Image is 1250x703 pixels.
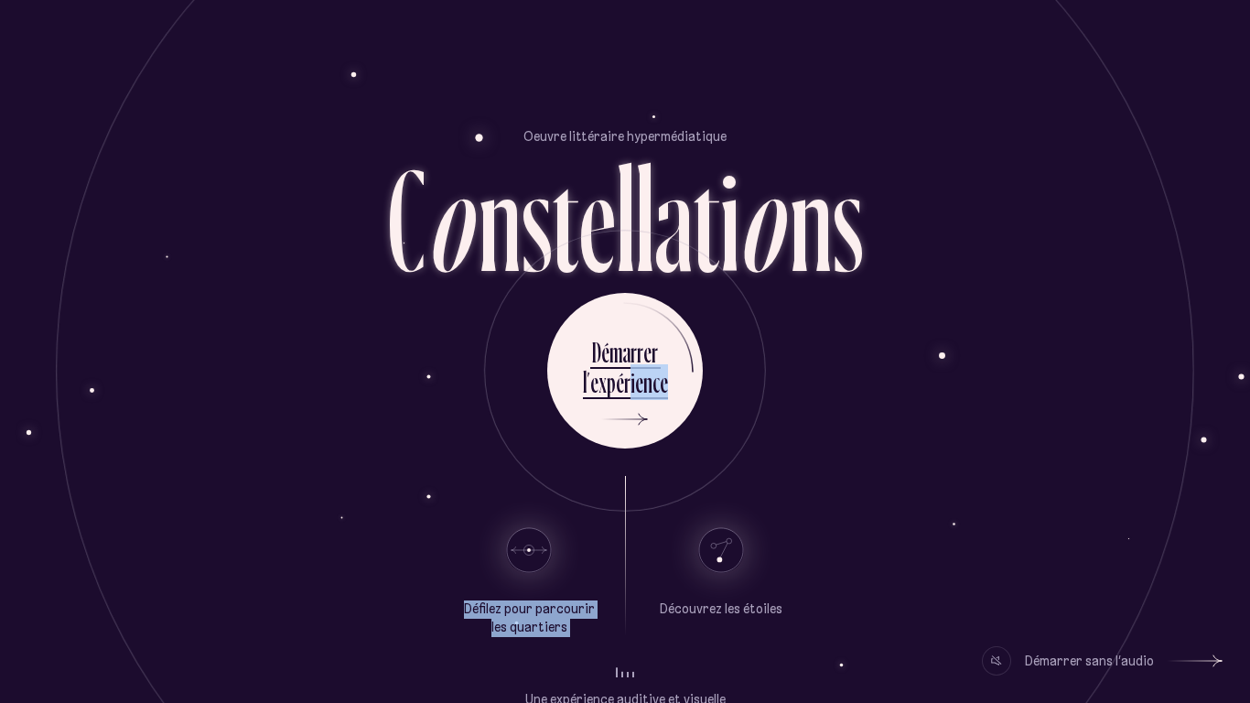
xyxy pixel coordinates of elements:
div: n [479,146,521,291]
p: Oeuvre littéraire hypermédiatique [523,127,727,146]
div: D [592,334,601,370]
div: r [652,334,658,370]
div: s [521,146,552,291]
div: r [624,364,630,400]
p: Découvrez les étoiles [660,600,782,619]
div: i [630,364,635,400]
div: o [737,146,790,291]
div: r [637,334,643,370]
div: l [616,146,635,291]
div: l [635,146,654,291]
div: m [609,334,622,370]
div: n [790,146,832,291]
div: é [616,364,624,400]
div: e [590,364,598,400]
div: e [643,334,652,370]
div: e [579,146,616,291]
button: Démarrer sans l’audio [982,646,1223,676]
div: a [654,146,693,291]
div: c [652,364,660,400]
div: r [630,334,637,370]
div: a [622,334,630,370]
div: Démarrer sans l’audio [1025,646,1154,676]
div: e [660,364,668,400]
div: é [601,334,609,370]
div: p [607,364,616,400]
div: ’ [587,364,590,400]
div: t [693,146,720,291]
div: o [426,146,479,291]
div: i [720,146,739,291]
div: x [598,364,607,400]
div: C [387,146,426,291]
p: Défilez pour parcourir les quartiers [460,600,598,636]
div: n [643,364,652,400]
div: l [583,364,587,400]
div: e [635,364,643,400]
div: s [832,146,863,291]
div: t [552,146,579,291]
button: Démarrerl’expérience [547,293,703,449]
